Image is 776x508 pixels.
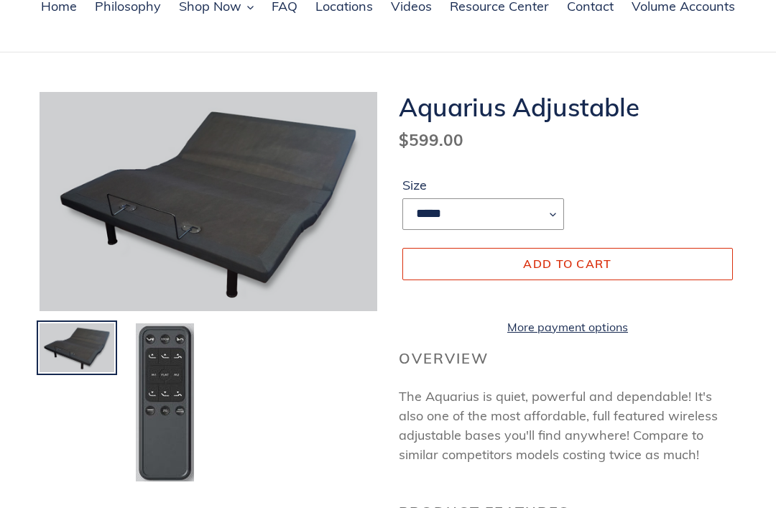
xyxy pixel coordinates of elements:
[134,322,195,483] img: Load image into Gallery viewer, Aquarius Adjustable
[402,318,733,336] a: More payment options
[38,322,116,374] img: Load image into Gallery viewer, Aquarius Adjustable
[399,387,736,464] p: The Aquarius is quiet, powerful and dependable! It's also one of the most affordable, full featur...
[399,92,736,122] h1: Aquarius Adjustable
[402,175,564,195] label: Size
[402,248,733,280] button: Add to cart
[523,257,611,271] span: Add to cart
[399,350,736,367] h2: Overview
[399,129,463,150] span: $599.00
